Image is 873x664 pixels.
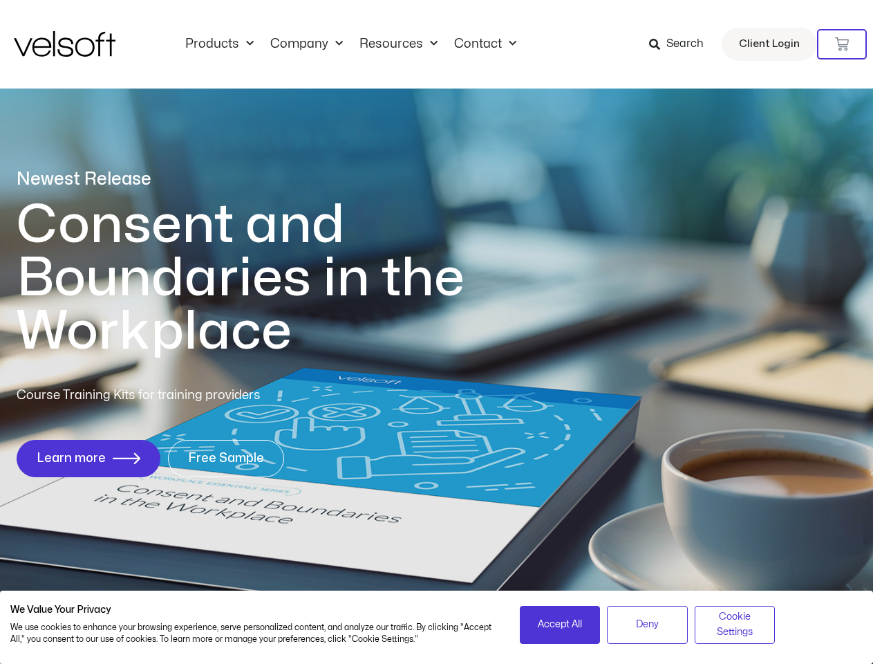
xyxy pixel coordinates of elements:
a: CompanyMenu Toggle [262,37,351,52]
a: Search [649,33,713,56]
a: ProductsMenu Toggle [177,37,262,52]
span: Accept All [538,617,582,632]
button: Deny all cookies [607,606,688,644]
a: Free Sample [168,440,284,477]
button: Accept all cookies [520,606,601,644]
span: Learn more [37,452,106,465]
span: Search [666,35,704,53]
img: Velsoft Training Materials [14,31,115,57]
a: Learn more [17,440,160,477]
a: Client Login [722,28,817,61]
h1: Consent and Boundaries in the Workplace [17,199,521,358]
button: Adjust cookie preferences [695,606,776,644]
p: We use cookies to enhance your browsing experience, serve personalized content, and analyze our t... [10,622,499,645]
span: Deny [636,617,659,632]
span: Client Login [739,35,800,53]
p: Course Training Kits for training providers [17,386,361,405]
a: ContactMenu Toggle [446,37,525,52]
span: Free Sample [188,452,264,465]
nav: Menu [177,37,525,52]
span: Cookie Settings [704,609,767,640]
a: ResourcesMenu Toggle [351,37,446,52]
p: Newest Release [17,167,521,192]
h2: We Value Your Privacy [10,604,499,616]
